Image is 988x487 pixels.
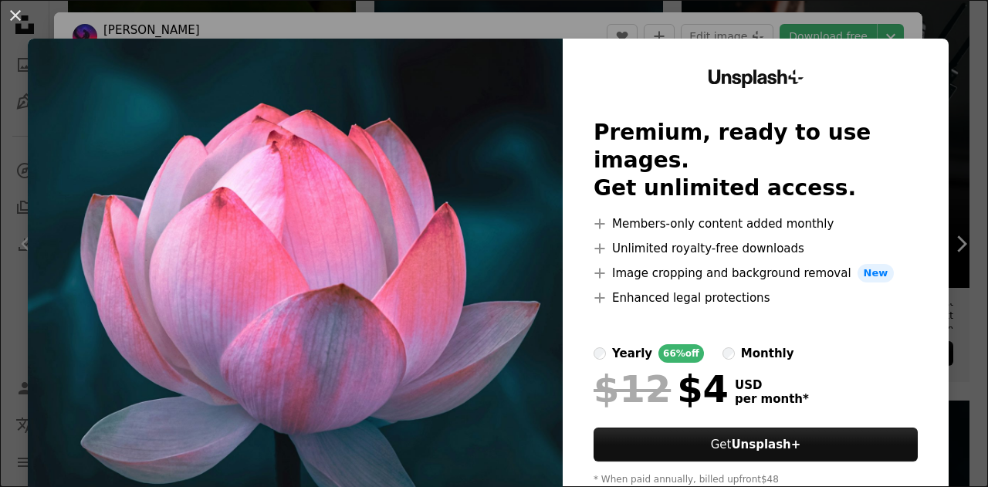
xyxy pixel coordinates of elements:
li: Enhanced legal protections [594,289,918,307]
input: yearly66%off [594,347,606,360]
li: Image cropping and background removal [594,264,918,282]
span: USD [735,378,809,392]
span: $12 [594,369,671,409]
h2: Premium, ready to use images. Get unlimited access. [594,119,918,202]
div: 66% off [658,344,704,363]
span: New [858,264,895,282]
div: yearly [612,344,652,363]
li: Unlimited royalty-free downloads [594,239,918,258]
div: $4 [594,369,729,409]
input: monthly [722,347,735,360]
div: monthly [741,344,794,363]
strong: Unsplash+ [731,438,800,451]
li: Members-only content added monthly [594,215,918,233]
button: GetUnsplash+ [594,428,918,462]
span: per month * [735,392,809,406]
